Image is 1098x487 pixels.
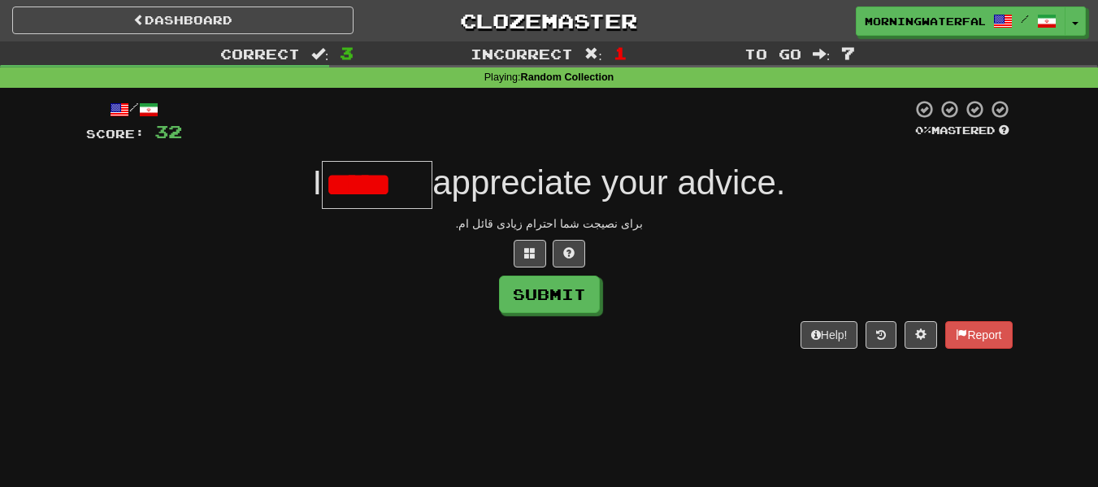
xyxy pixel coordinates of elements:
[553,240,585,267] button: Single letter hint - you only get 1 per sentence and score half the points! alt+h
[313,163,323,202] span: I
[521,72,614,83] strong: Random Collection
[801,321,858,349] button: Help!
[856,7,1065,36] a: MorningWaterfall2002 /
[915,124,931,137] span: 0 %
[614,43,627,63] span: 1
[86,215,1013,232] div: برای نصیجت شما احترام زیادی قائل ام.
[471,46,573,62] span: Incorrect
[311,47,329,61] span: :
[86,127,145,141] span: Score:
[12,7,354,34] a: Dashboard
[378,7,719,35] a: Clozemaster
[866,321,896,349] button: Round history (alt+y)
[945,321,1012,349] button: Report
[584,47,602,61] span: :
[154,121,182,141] span: 32
[499,276,600,313] button: Submit
[432,163,785,202] span: appreciate your advice.
[1021,13,1029,24] span: /
[841,43,855,63] span: 7
[340,43,354,63] span: 3
[86,99,182,120] div: /
[912,124,1013,138] div: Mastered
[813,47,831,61] span: :
[865,14,985,28] span: MorningWaterfall2002
[744,46,801,62] span: To go
[514,240,546,267] button: Switch sentence to multiple choice alt+p
[220,46,300,62] span: Correct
